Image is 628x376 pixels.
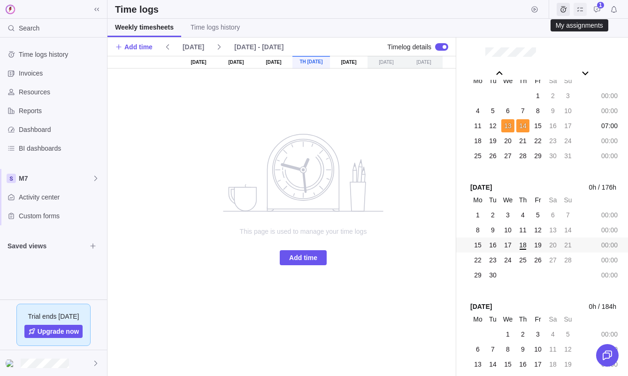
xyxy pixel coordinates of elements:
span: [DATE] [179,40,208,54]
span: 4 [551,330,555,339]
span: Activity center [19,192,103,202]
div: 00:00 [599,238,620,252]
div: Emily Halvorson [6,358,17,369]
span: [DATE] [183,42,204,52]
span: 16 [519,360,527,369]
div: Sa [546,193,559,207]
span: 12 [489,121,497,130]
span: 4 [521,210,525,220]
span: 5 [536,210,540,220]
a: Weekly timesheets [107,19,181,37]
div: We [501,193,514,207]
div: Su [561,193,574,207]
span: Start timer [528,3,541,16]
span: 6 [551,210,555,220]
span: 18 [519,240,527,250]
span: BI dashboards [19,144,103,153]
div: Fr [531,193,544,207]
div: Mo [471,313,484,326]
div: 00:00 [599,223,620,237]
span: 21 [564,240,572,250]
div: 00:00 [599,149,620,162]
div: Tu [486,193,499,207]
span: This page is used to manage your time logs [209,227,397,236]
div: Tu [486,74,499,87]
span: 2 [551,91,555,100]
div: no data to show [209,69,397,376]
div: 00:00 [599,89,620,102]
span: 20 [504,136,512,146]
span: 17 [564,121,572,130]
span: Time logs [557,3,570,16]
span: Trial ends [DATE] [28,312,79,321]
span: 24 [504,255,512,265]
span: 4 [476,106,480,115]
a: Notifications [607,7,620,15]
span: 12 [564,345,572,354]
span: 28 [519,151,527,161]
span: 19 [564,360,572,369]
span: 10 [504,225,512,235]
h2: Time logs [115,3,159,16]
div: [DATE] [180,56,217,69]
div: Th [516,74,529,87]
span: 7 [566,210,570,220]
div: 00:00 [599,328,620,341]
span: 29 [474,270,482,280]
a: Upgrade now [24,325,83,338]
span: My assignments [574,3,587,16]
div: [DATE] [217,56,255,69]
span: 2 [491,210,495,220]
span: 5 [566,330,570,339]
span: 11 [549,345,557,354]
span: Notifications [607,3,620,16]
span: 15 [504,360,512,369]
span: 14 [519,121,527,130]
span: 30 [549,151,557,161]
div: 00:00 [599,253,620,267]
span: 8 [536,106,540,115]
span: 23 [489,255,497,265]
div: Mo [471,193,484,207]
span: 6 [506,106,510,115]
span: 15 [534,121,542,130]
span: 17 [534,360,542,369]
span: 11 [519,225,527,235]
span: 14 [564,225,572,235]
div: Su [561,313,574,326]
span: M7 [19,174,92,183]
span: 19 [489,136,497,146]
span: 13 [474,360,482,369]
span: 7 [521,106,525,115]
span: 10 [564,106,572,115]
div: 00:00 [599,269,620,282]
span: Add time [289,252,317,263]
span: Reports [19,106,103,115]
span: 9 [551,106,555,115]
div: Th [516,193,529,207]
span: 9 [521,345,525,354]
span: Time logs history [19,50,103,59]
div: 00:00 [599,104,620,117]
div: 00:00 [599,134,620,147]
span: Custom forms [19,211,103,221]
span: [DATE] [470,302,492,312]
a: Approval requests [590,7,604,15]
span: 1 [506,330,510,339]
div: 00:00 [599,208,620,222]
span: Time logs history [191,23,240,32]
span: Search [19,23,39,33]
span: 21 [519,136,527,146]
span: 25 [474,151,482,161]
div: Tu [486,313,499,326]
span: 25 [519,255,527,265]
span: 10 [534,345,542,354]
span: 1 [536,91,540,100]
span: 26 [534,255,542,265]
span: 3 [536,330,540,339]
span: 7 [491,345,495,354]
span: Dashboard [19,125,103,134]
div: My assignments [556,22,603,29]
span: 0h / 176h [589,183,616,192]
